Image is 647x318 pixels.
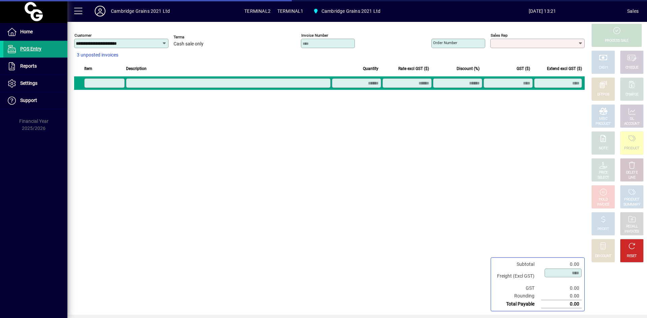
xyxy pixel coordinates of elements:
[628,175,635,180] div: LINE
[630,116,634,121] div: GL
[310,5,383,17] span: Cambridge Grains 2021 Ltd
[625,65,638,70] div: CHEQUE
[174,35,214,39] span: Terms
[3,75,67,92] a: Settings
[20,46,41,51] span: POS Entry
[597,202,609,207] div: INVOICE
[623,202,640,207] div: SUMMARY
[541,292,582,300] td: 0.00
[626,170,638,175] div: DELETE
[597,227,609,232] div: PROFIT
[541,260,582,268] td: 0.00
[599,65,608,70] div: CASH
[624,229,639,234] div: INVOICES
[625,92,639,97] div: CHARGE
[244,6,271,16] span: TERMINAL2
[494,292,541,300] td: Rounding
[20,98,37,103] span: Support
[627,254,637,259] div: RESET
[491,33,507,38] mat-label: Sales rep
[626,224,638,229] div: RECALL
[363,65,378,72] span: Quantity
[624,121,640,127] div: ACCOUNT
[77,51,118,59] span: 3 unposted invoices
[599,146,608,151] div: NOTE
[599,170,608,175] div: PRICE
[126,65,147,72] span: Description
[597,175,609,180] div: SELECT
[321,6,380,16] span: Cambridge Grains 2021 Ltd
[74,33,92,38] mat-label: Customer
[84,65,92,72] span: Item
[541,300,582,308] td: 0.00
[624,197,639,202] div: PRODUCT
[595,254,611,259] div: DISCOUNT
[111,6,170,16] div: Cambridge Grains 2021 Ltd
[433,40,457,45] mat-label: Order number
[301,33,328,38] mat-label: Invoice number
[494,284,541,292] td: GST
[599,116,607,121] div: MISC
[3,92,67,109] a: Support
[3,24,67,40] a: Home
[174,41,204,47] span: Cash sale only
[494,300,541,308] td: Total Payable
[597,92,610,97] div: EFTPOS
[605,38,628,43] div: PROCESS SALE
[494,260,541,268] td: Subtotal
[494,268,541,284] td: Freight (Excl GST)
[457,65,480,72] span: Discount (%)
[517,65,530,72] span: GST ($)
[277,6,304,16] span: TERMINAL1
[599,197,608,202] div: HOLD
[3,58,67,75] a: Reports
[627,6,639,16] div: Sales
[458,6,627,16] span: [DATE] 13:21
[398,65,429,72] span: Rate excl GST ($)
[20,80,37,86] span: Settings
[547,65,582,72] span: Extend excl GST ($)
[624,146,639,151] div: PRODUCT
[20,29,33,34] span: Home
[595,121,611,127] div: PRODUCT
[89,5,111,17] button: Profile
[20,63,37,69] span: Reports
[541,284,582,292] td: 0.00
